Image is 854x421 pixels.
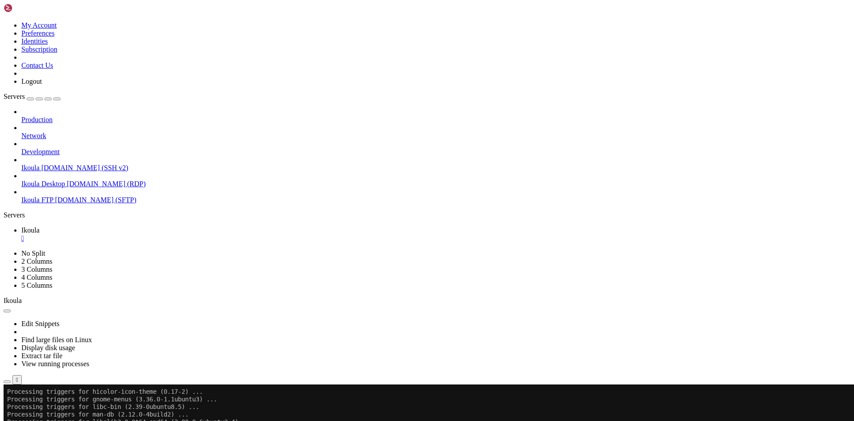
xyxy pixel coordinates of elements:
x-row: Processing triggers for libc-bin (2.39-0ubuntu8.5) ... [4,19,738,26]
x-row: Filesystem Size Used Avail Use% Mounted on [4,284,738,291]
div: Servers [4,211,850,219]
x-row: Reading state information... Done [4,261,738,269]
a: 3 Columns [21,266,52,273]
li: Ikoula Desktop [DOMAIN_NAME] (RDP) [21,172,850,188]
a: Identities [21,37,48,45]
span: plb@frhb95674flex [4,352,64,359]
span: Ikoula FTP [21,196,53,204]
span: ~ [68,352,71,359]
x-row: Setting up tecla (46.0-1ubuntu0.1) ... [4,72,738,79]
span: plb@frhb95674flex [4,238,64,245]
a: My Account [21,21,57,29]
x-row: tmpfs 5.0M 0 5.0M 0% /run/lock [4,314,738,322]
span: Production [21,116,52,123]
x-row: Reading package lists... Done [4,246,738,253]
span: Ikoula [21,226,40,234]
img: Shellngn [4,4,55,12]
a: Edit Snippets [21,320,60,327]
a: Logout [21,78,42,85]
x-row: gdm @ user manager service: systemd[2576] [4,208,738,216]
x-row: /dev/sda15 105M 6.2M 99M 6% /boot/efi [4,329,738,337]
x-row: No VM guests are running outdated hypervisor (qemu) binaries on this host. [4,231,738,238]
x-row: Building dependency tree... Done [4,253,738,261]
span: Ikoula Desktop [21,180,65,188]
a: 4 Columns [21,274,52,281]
a: Preferences [21,29,55,37]
a: Ikoula [DOMAIN_NAME] (SSH v2) [21,164,850,172]
x-row: Processing triggers for libc-bin (2.39-0ubuntu8.5) ... [4,87,738,94]
x-row: Processing triggers for man-db (2.12.0-4build2) ... [4,26,738,34]
a: Display disk usage [21,344,75,352]
x-row: Setting up libgtk-4-1:amd64 (4.14.5+ds-0ubuntu0.5) ... [4,49,738,57]
a: Ikoula FTP [DOMAIN_NAME] (SFTP) [21,196,850,204]
a: Production [21,116,850,124]
x-row: /dev/sda1 96G 18G 79G 19% / [4,299,738,307]
x-row: : $ [4,352,738,360]
a: 5 Columns [21,282,52,289]
x-row: Setting up libgtk-4-media-gstreamer (4.14.5+ds-0ubuntu0.5) ... [4,79,738,87]
x-row: systemctl restart unattended-upgrades.service [4,170,738,178]
li: Production [21,108,850,124]
x-row: plb @ user manager service: systemd[114530] [4,216,738,223]
x-row: systemctl restart NetworkManager.service [4,163,738,170]
x-row: tmpfs 392M 132K 392M 1% /run/user/1000 [4,344,738,352]
x-row: : $ sudo apt autoremove [4,238,738,246]
x-row: Setting up libgtk-4-bin (4.14.5+ds-0ubuntu0.5) ... [4,57,738,64]
span: plb@frhb95674flex [4,276,64,283]
span: [DOMAIN_NAME] (SFTP) [55,196,137,204]
a: View running processes [21,360,89,368]
span: [DOMAIN_NAME] (RDP) [67,180,145,188]
a: Development [21,148,850,156]
a: Ikoula [21,226,850,242]
span: Servers [4,93,25,100]
x-row: Scanning linux images... [4,110,738,117]
span: Ikoula [4,297,22,304]
x-row: Scanning processes... [4,94,738,102]
a: 2 Columns [21,258,52,265]
x-row: Processing triggers for hicolor-icon-theme (0.17-2) ... [4,4,738,11]
a: No Split [21,249,45,257]
x-row: tmpfs 2.0G 1.1M 2.0G 1% /dev/shm [4,307,738,314]
a: Extract tar file [21,352,62,360]
a: Servers [4,93,60,100]
x-row: Setting up gir1.2-gtk-4.0:amd64 (4.14.5+ds-0ubuntu0.5) ... [4,64,738,72]
x-row: Scanning candidates... [4,102,738,110]
div: (21, 46) [82,352,86,360]
a: Contact Us [21,61,53,69]
x-row: Processing triggers for libglib2.0-0t64:amd64 (2.80.0-6ubuntu3.4) ... [4,34,738,41]
a: Network [21,132,850,140]
x-row: User sessions running outdated binaries: [4,200,738,208]
span: Ikoula [21,164,40,172]
a:  [21,234,850,242]
x-row: : $ df -h [4,276,738,284]
x-row: Restarting services... [4,140,738,147]
li: Ikoula [DOMAIN_NAME] (SSH v2) [21,156,850,172]
li: Ikoula FTP [DOMAIN_NAME] (SFTP) [21,188,850,204]
span: [DOMAIN_NAME] (SSH v2) [41,164,129,172]
x-row: Processing triggers for gnome-menus (3.36.0-1.1ubuntu3) ... [4,11,738,19]
div:  [16,376,18,383]
x-row: Running kernel seems to be up-to-date. [4,125,738,132]
span: ~ [68,276,71,283]
a: Subscription [21,45,57,53]
x-row: Processing triggers for dbus (1.14.10-4ubuntu4.1) ... [4,41,738,49]
span: ~ [68,238,71,245]
span: Network [21,132,46,139]
li: Development [21,140,850,156]
x-row: /dev/sda16 881M 182M 637M 23% /boot [4,322,738,329]
li: Network [21,124,850,140]
x-row: Service restarts being deferred: [4,155,738,163]
x-row: 0 upgraded, 0 newly installed, 0 to remove and 2 not upgraded. [4,269,738,276]
a: Find large files on Linux [21,336,92,343]
x-row: tmpfs 392M 1.4M 391M 1% /run [4,291,738,299]
span: Development [21,148,60,155]
x-row: No containers need to be restarted. [4,185,738,193]
a: Ikoula Desktop [DOMAIN_NAME] (RDP) [21,180,850,188]
x-row: tmpfs 392M 148K 392M 1% /run/user/127 [4,337,738,344]
button:  [12,375,22,384]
